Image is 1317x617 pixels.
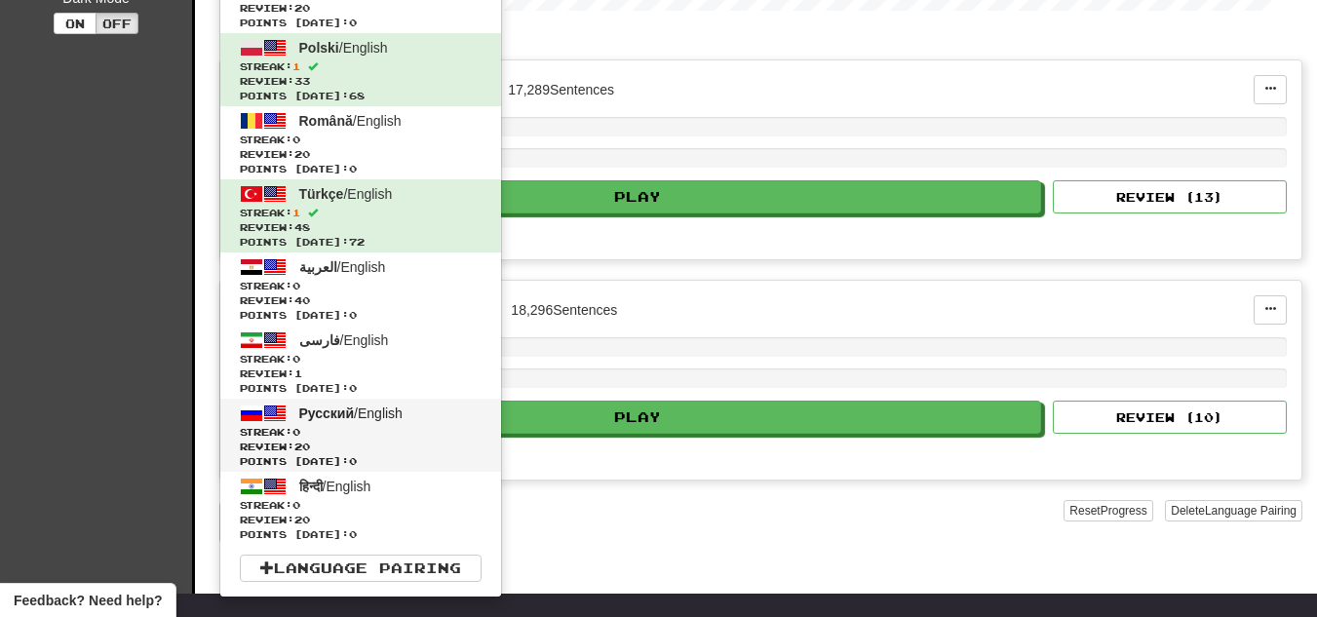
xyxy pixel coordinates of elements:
span: Review: 20 [240,513,482,527]
span: Streak: [240,425,482,440]
span: 0 [292,426,300,438]
span: Română [299,113,353,129]
span: हिन्दी [299,479,323,494]
a: Language Pairing [240,555,482,582]
span: Streak: [240,206,482,220]
button: Play [235,180,1041,213]
span: Polski [299,40,339,56]
a: Türkçe/EnglishStreak:1 Review:48Points [DATE]:72 [220,179,501,252]
span: / English [299,113,402,129]
div: 18,296 Sentences [511,300,617,320]
span: Review: 20 [240,1,482,16]
span: Review: 40 [240,293,482,308]
span: Review: 1 [240,366,482,381]
span: Review: 20 [240,440,482,454]
span: Points [DATE]: 68 [240,89,482,103]
span: العربية [299,259,337,275]
button: ResetProgress [1064,500,1152,521]
span: Open feedback widget [14,591,162,610]
span: Points [DATE]: 72 [240,235,482,250]
span: 0 [292,353,300,365]
a: हिन्दी/EnglishStreak:0 Review:20Points [DATE]:0 [220,472,501,545]
span: 1 [292,207,300,218]
span: Streak: [240,352,482,366]
span: 0 [292,280,300,291]
span: Points [DATE]: 0 [240,381,482,396]
span: Streak: [240,498,482,513]
span: / English [299,259,386,275]
button: DeleteLanguage Pairing [1165,500,1302,521]
span: Progress [1101,504,1147,518]
span: / English [299,479,371,494]
a: Русский/EnglishStreak:0 Review:20Points [DATE]:0 [220,399,501,472]
span: / English [299,40,388,56]
button: Play [235,401,1041,434]
p: In Progress [219,30,1302,50]
span: Streak: [240,59,482,74]
span: 0 [292,134,300,145]
button: Review (13) [1053,180,1287,213]
button: Off [96,13,138,34]
span: / English [299,186,393,202]
span: / English [299,405,403,421]
a: Română/EnglishStreak:0 Review:20Points [DATE]:0 [220,106,501,179]
a: فارسی/EnglishStreak:0 Review:1Points [DATE]:0 [220,326,501,399]
span: Review: 33 [240,74,482,89]
span: / English [299,332,389,348]
span: Streak: [240,279,482,293]
button: Review (10) [1053,401,1287,434]
span: 1 [292,60,300,72]
button: On [54,13,97,34]
span: Points [DATE]: 0 [240,454,482,469]
span: Points [DATE]: 0 [240,308,482,323]
span: Points [DATE]: 0 [240,527,482,542]
span: Türkçe [299,186,344,202]
span: 0 [292,499,300,511]
div: 17,289 Sentences [508,80,614,99]
span: Points [DATE]: 0 [240,162,482,176]
span: Review: 20 [240,147,482,162]
span: فارسی [299,332,340,348]
span: Русский [299,405,355,421]
a: Polski/EnglishStreak:1 Review:33Points [DATE]:68 [220,33,501,106]
span: Points [DATE]: 0 [240,16,482,30]
span: Review: 48 [240,220,482,235]
span: Language Pairing [1205,504,1297,518]
a: العربية/EnglishStreak:0 Review:40Points [DATE]:0 [220,252,501,326]
span: Streak: [240,133,482,147]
